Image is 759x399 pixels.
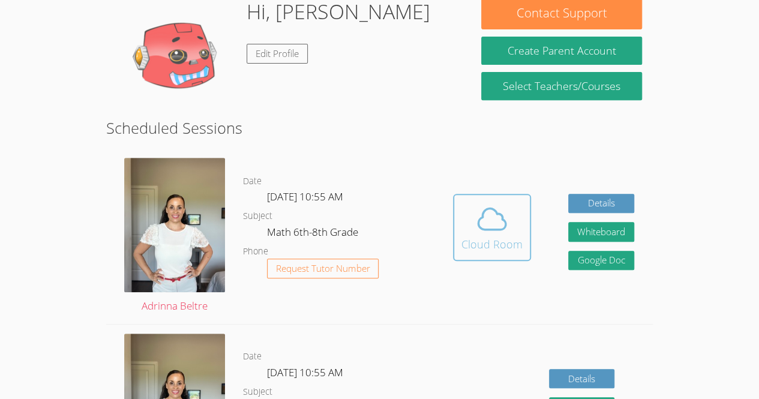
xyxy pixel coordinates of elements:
[243,174,262,189] dt: Date
[267,259,379,278] button: Request Tutor Number
[247,44,308,64] a: Edit Profile
[453,194,531,261] button: Cloud Room
[243,244,268,259] dt: Phone
[106,116,653,139] h2: Scheduled Sessions
[267,190,343,203] span: [DATE] 10:55 AM
[568,251,634,271] a: Google Doc
[267,365,343,379] span: [DATE] 10:55 AM
[461,236,523,253] div: Cloud Room
[124,158,225,292] img: IMG_9685.jpeg
[481,37,641,65] button: Create Parent Account
[243,209,272,224] dt: Subject
[124,158,225,314] a: Adrinna Beltre
[276,264,370,273] span: Request Tutor Number
[568,194,634,214] a: Details
[267,224,361,244] dd: Math 6th-8th Grade
[481,72,641,100] a: Select Teachers/Courses
[549,369,615,389] a: Details
[243,349,262,364] dt: Date
[568,222,634,242] button: Whiteboard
